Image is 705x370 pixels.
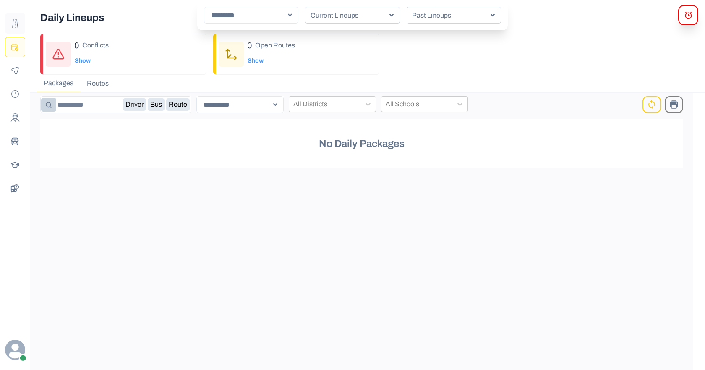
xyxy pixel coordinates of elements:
p: Current Lineups [307,10,391,21]
button: BusData [5,178,25,198]
button: Driver [123,98,146,111]
button: Routes [80,75,115,92]
button: alerts Modal [678,5,698,25]
button: Show [247,52,264,69]
button: Bus [148,98,164,111]
button: Sync Filters [643,96,660,113]
button: Print Packages [665,96,683,113]
button: Route [166,98,190,111]
button: Monitoring [5,60,25,81]
button: Payroll [5,84,25,104]
button: Planning [5,37,25,57]
svg: avatar [5,340,25,360]
button: Route Templates [5,13,25,34]
p: 0 [247,39,252,52]
button: Schools [5,155,25,175]
button: Buses [5,131,25,151]
button: Packages [37,75,80,92]
button: Drivers [5,108,25,128]
button: Show [74,52,91,69]
p: No Daily Packages [319,136,405,151]
p: Conflicts [82,40,109,50]
p: Past Lineups [409,10,492,21]
p: Open Routes [255,40,295,50]
p: 0 [74,39,79,52]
